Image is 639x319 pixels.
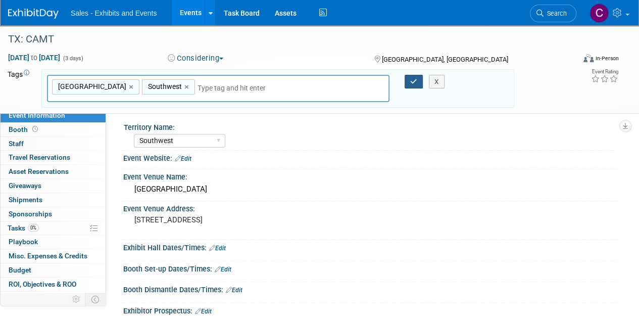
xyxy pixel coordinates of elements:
span: Travel Reservations [9,153,70,161]
div: Event Rating [591,69,618,74]
div: Event Format [529,53,619,68]
span: Sales - Exhibits and Events [71,9,157,17]
a: Giveaways [1,179,106,193]
a: Edit [195,308,212,315]
div: TX: CAMT [5,30,567,49]
a: Edit [226,287,242,294]
a: × [184,81,191,93]
td: Toggle Event Tabs [85,293,106,306]
a: Budget [1,263,106,277]
a: Misc. Expenses & Credits [1,249,106,263]
span: [GEOGRAPHIC_DATA], [GEOGRAPHIC_DATA] [381,56,508,63]
div: Exhibitor Prospectus: [123,303,619,316]
span: Playbook [9,238,38,246]
div: Territory Name: [124,120,614,132]
a: Edit [175,155,191,162]
div: In-Person [595,55,619,62]
span: Search [544,10,567,17]
span: Booth [9,125,40,133]
a: Playbook [1,235,106,249]
span: 0% [28,224,39,232]
img: Christine Lurz [589,4,609,23]
span: ROI, Objectives & ROO [9,280,76,288]
span: Staff [9,140,24,148]
td: Personalize Event Tab Strip [68,293,85,306]
div: Booth Dismantle Dates/Times: [123,282,619,295]
span: Southwest [146,81,182,92]
span: Tasks [8,224,39,232]
span: Giveaways [9,181,41,190]
span: [DATE] [DATE] [8,53,61,62]
a: Sponsorships [1,207,106,221]
div: [GEOGRAPHIC_DATA] [131,181,611,197]
a: × [129,81,135,93]
button: Considering [164,53,227,64]
a: Tasks0% [1,221,106,235]
div: Booth Set-up Dates/Times: [123,261,619,275]
span: Shipments [9,196,42,204]
div: Event Venue Name: [123,169,619,182]
input: Type tag and hit enter [198,83,339,93]
pre: [STREET_ADDRESS] [134,215,319,224]
span: Misc. Expenses & Credits [9,252,87,260]
a: Booth [1,123,106,136]
a: Staff [1,137,106,151]
span: Asset Reservations [9,167,69,175]
div: Exhibit Hall Dates/Times: [123,240,619,253]
a: Travel Reservations [1,151,106,164]
td: Tags [8,69,32,108]
span: Event Information [9,111,65,119]
a: Edit [209,245,226,252]
a: Shipments [1,193,106,207]
span: to [29,54,39,62]
span: (3 days) [62,55,83,62]
a: Event Information [1,109,106,122]
span: Sponsorships [9,210,52,218]
a: ROI, Objectives & ROO [1,278,106,291]
span: [GEOGRAPHIC_DATA] [56,81,126,92]
div: Event Website: [123,151,619,164]
a: Asset Reservations [1,165,106,178]
img: ExhibitDay [8,9,59,19]
span: Booth not reserved yet [30,125,40,133]
img: Format-Inperson.png [583,54,594,62]
button: X [429,75,445,89]
a: Edit [215,266,231,273]
div: Event Venue Address: [123,201,619,214]
span: Budget [9,266,31,274]
a: Search [530,5,576,22]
